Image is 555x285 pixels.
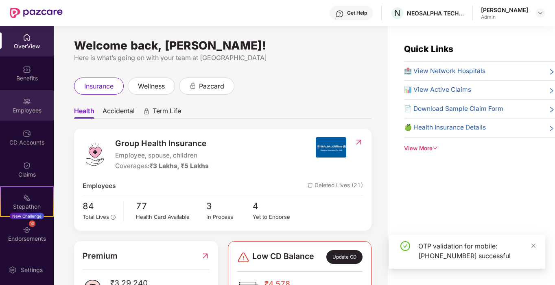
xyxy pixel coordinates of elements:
[23,194,31,202] img: svg+xml;base64,PHN2ZyB4bWxucz0iaHR0cDovL3d3dy53My5vcmcvMjAwMC9zdmciIHdpZHRoPSIyMSIgaGVpZ2h0PSIyMC...
[115,151,209,160] span: Employee, spouse, children
[74,42,371,49] div: Welcome back, [PERSON_NAME]!
[83,199,118,213] span: 84
[136,213,206,221] div: Health Card Available
[23,33,31,41] img: svg+xml;base64,PHN2ZyBpZD0iSG9tZSIgeG1sbnM9Imh0dHA6Ly93d3cudzMub3JnLzIwMDAvc3ZnIiB3aWR0aD0iMjAiIG...
[308,183,313,188] img: deleteIcon
[136,199,206,213] span: 77
[308,181,363,191] span: Deleted Lives (21)
[149,162,209,170] span: ₹3 Lakhs, ₹5 Lakhs
[336,10,344,18] img: svg+xml;base64,PHN2ZyBpZD0iSGVscC0zMngzMiIgeG1sbnM9Imh0dHA6Ly93d3cudzMub3JnLzIwMDAvc3ZnIiB3aWR0aD...
[23,162,31,170] img: svg+xml;base64,PHN2ZyBpZD0iQ2xhaW0iIHhtbG5zPSJodHRwOi8vd3d3LnczLm9yZy8yMDAwL3N2ZyIgd2lkdGg9IjIwIi...
[29,220,35,227] div: 10
[404,44,453,54] span: Quick Links
[548,106,555,114] span: right
[201,250,210,262] img: RedirectIcon
[23,97,31,106] img: svg+xml;base64,PHN2ZyBpZD0iRW1wbG95ZWVzIiB4bWxucz0iaHR0cDovL3d3dy53My5vcmcvMjAwMC9zdmciIHdpZHRoPS...
[404,123,486,132] span: 🍏 Health Insurance Details
[153,107,181,119] span: Term Life
[548,86,555,95] span: right
[531,243,536,248] span: close
[206,213,253,221] div: In Process
[404,104,503,114] span: 📄 Download Sample Claim Form
[74,107,94,119] span: Health
[1,203,53,211] div: Stepathon
[206,199,253,213] span: 3
[354,138,363,146] img: RedirectIcon
[394,8,400,18] span: N
[537,10,544,16] img: svg+xml;base64,PHN2ZyBpZD0iRHJvcGRvd24tMzJ4MzIiIHhtbG5zPSJodHRwOi8vd3d3LnczLm9yZy8yMDAwL3N2ZyIgd2...
[9,266,17,274] img: svg+xml;base64,PHN2ZyBpZD0iU2V0dGluZy0yMHgyMCIgeG1sbnM9Imh0dHA6Ly93d3cudzMub3JnLzIwMDAvc3ZnIiB3aW...
[237,251,250,264] img: svg+xml;base64,PHN2ZyBpZD0iRGFuZ2VyLTMyeDMyIiB4bWxucz0iaHR0cDovL3d3dy53My5vcmcvMjAwMC9zdmciIHdpZH...
[189,82,197,89] div: animation
[548,68,555,76] span: right
[199,81,224,91] span: pazcard
[10,8,63,18] img: New Pazcare Logo
[18,266,45,274] div: Settings
[326,250,363,264] div: Update CD
[481,6,528,14] div: [PERSON_NAME]
[253,199,299,213] span: 4
[115,161,209,171] div: Coverages:
[23,226,31,234] img: svg+xml;base64,PHN2ZyBpZD0iRW5kb3JzZW1lbnRzIiB4bWxucz0iaHR0cDovL3d3dy53My5vcmcvMjAwMC9zdmciIHdpZH...
[23,130,31,138] img: svg+xml;base64,PHN2ZyBpZD0iQ0RfQWNjb3VudHMiIGRhdGEtbmFtZT0iQ0QgQWNjb3VudHMiIHhtbG5zPSJodHRwOi8vd3...
[418,241,535,261] div: OTP validation for mobile: [PHONE_NUMBER] successful
[407,9,464,17] div: NEOSALPHA TECHNOLOGIES [GEOGRAPHIC_DATA]
[23,65,31,73] img: svg+xml;base64,PHN2ZyBpZD0iQmVuZWZpdHMiIHhtbG5zPSJodHRwOi8vd3d3LnczLm9yZy8yMDAwL3N2ZyIgd2lkdGg9Ij...
[83,250,118,262] span: Premium
[347,10,367,16] div: Get Help
[84,81,114,91] span: insurance
[83,142,107,166] img: logo
[253,213,299,221] div: Yet to Endorse
[83,181,116,191] span: Employees
[400,241,410,251] span: check-circle
[481,14,528,20] div: Admin
[115,137,209,150] span: Group Health Insurance
[404,85,471,95] span: 📊 View Active Claims
[111,215,116,220] span: info-circle
[143,108,150,115] div: animation
[252,250,314,264] span: Low CD Balance
[10,213,44,219] div: New Challenge
[83,214,109,220] span: Total Lives
[74,53,371,63] div: Here is what’s going on with your team at [GEOGRAPHIC_DATA]
[433,145,438,151] span: down
[404,144,555,153] div: View More
[404,66,485,76] span: 🏥 View Network Hospitals
[316,137,346,158] img: insurerIcon
[103,107,135,119] span: Accidental
[138,81,165,91] span: wellness
[548,124,555,132] span: right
